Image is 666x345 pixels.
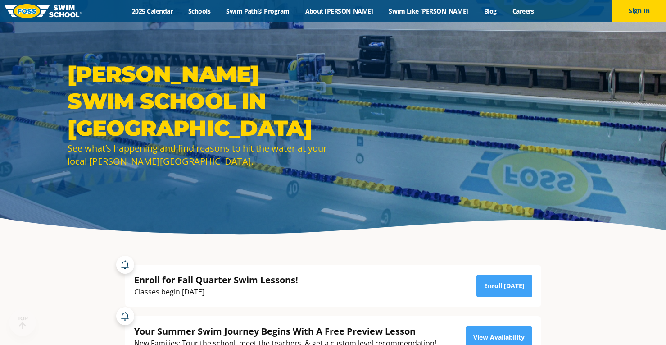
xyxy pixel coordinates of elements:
[381,7,476,15] a: Swim Like [PERSON_NAME]
[134,286,298,298] div: Classes begin [DATE]
[18,316,28,330] div: TOP
[68,60,329,142] h1: [PERSON_NAME] Swim School in [GEOGRAPHIC_DATA]
[504,7,542,15] a: Careers
[68,142,329,168] div: See what’s happening and find reasons to hit the water at your local [PERSON_NAME][GEOGRAPHIC_DATA].
[476,7,504,15] a: Blog
[134,325,436,337] div: Your Summer Swim Journey Begins With A Free Preview Lesson
[134,274,298,286] div: Enroll for Fall Quarter Swim Lessons!
[5,4,82,18] img: FOSS Swim School Logo
[181,7,218,15] a: Schools
[297,7,381,15] a: About [PERSON_NAME]
[476,275,532,297] a: Enroll [DATE]
[218,7,297,15] a: Swim Path® Program
[124,7,181,15] a: 2025 Calendar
